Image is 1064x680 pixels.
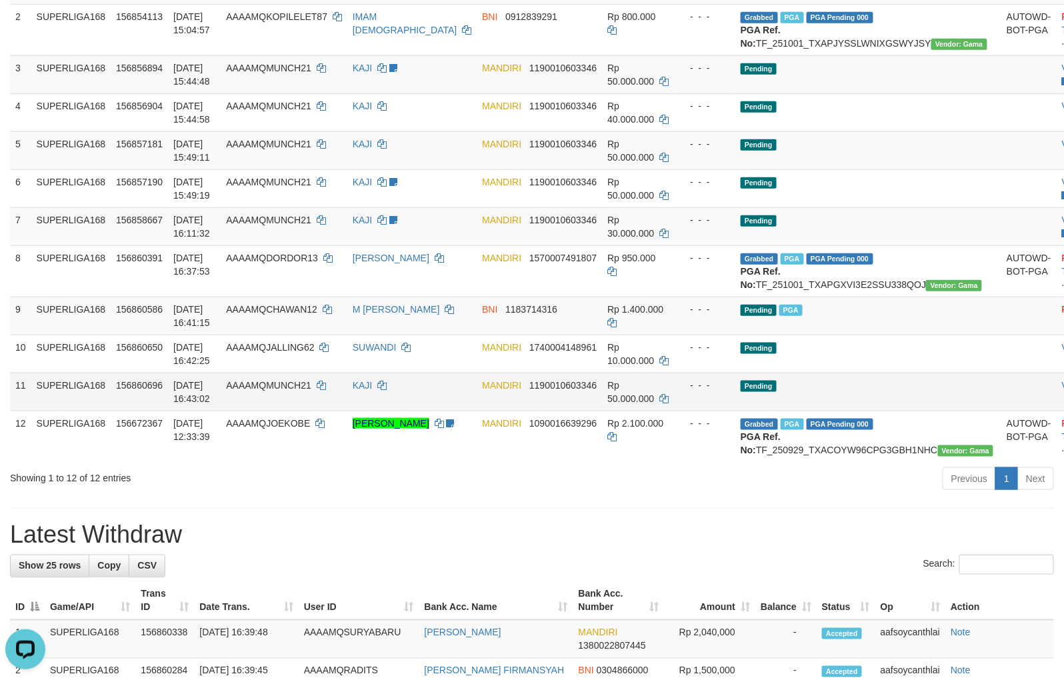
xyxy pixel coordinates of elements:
span: BNI [579,665,594,676]
span: 156854113 [116,11,163,22]
span: 156857190 [116,177,163,187]
a: Previous [943,467,996,490]
td: 8 [10,245,31,297]
label: Search: [923,555,1054,575]
td: AUTOWD-BOT-PGA [1001,4,1057,55]
span: Copy 0912839291 to clipboard [505,11,557,22]
span: MANDIRI [482,342,521,353]
span: Pending [741,139,777,151]
td: SUPERLIGA168 [31,373,111,411]
span: [DATE] 16:42:25 [173,342,210,366]
th: User ID: activate to sort column ascending [299,582,419,620]
span: Grabbed [741,419,778,430]
span: Grabbed [741,12,778,23]
span: BNI [482,304,497,315]
span: AAAAMQMUNCH21 [226,139,311,149]
td: AUTOWD-BOT-PGA [1001,411,1057,462]
span: 156856904 [116,101,163,111]
span: AAAAMQJALLING62 [226,342,314,353]
span: Grabbed [741,253,778,265]
span: CSV [137,561,157,571]
span: MANDIRI [579,627,618,638]
td: SUPERLIGA168 [31,411,111,462]
td: SUPERLIGA168 [31,335,111,373]
span: Pending [741,215,777,227]
span: [DATE] 16:37:53 [173,253,210,277]
div: - - - [679,175,730,189]
span: Rp 50.000.000 [607,139,654,163]
b: PGA Ref. No: [741,266,781,290]
h1: Latest Withdraw [10,522,1054,549]
span: Copy 1090016639296 to clipboard [529,418,597,429]
a: CSV [129,555,165,577]
td: 4 [10,93,31,131]
span: MANDIRI [482,177,521,187]
button: Open LiveChat chat widget [5,5,45,45]
span: Accepted [822,666,862,677]
span: MANDIRI [482,253,521,263]
span: AAAAMQMUNCH21 [226,215,311,225]
a: KAJI [353,380,373,391]
span: 156672367 [116,418,163,429]
td: TF_251001_TXAPJYSSLWNIXGSWYJSY [735,4,1001,55]
th: Trans ID: activate to sort column ascending [135,582,194,620]
span: Copy 0304866000 to clipboard [597,665,649,676]
span: Pending [741,305,777,316]
span: Copy 1190010603346 to clipboard [529,215,597,225]
a: Copy [89,555,129,577]
span: Copy 1190010603346 to clipboard [529,177,597,187]
span: Marked by aafsoycanthlai [781,253,804,265]
th: Op: activate to sort column ascending [875,582,946,620]
span: 156856894 [116,63,163,73]
span: AAAAMQMUNCH21 [226,63,311,73]
a: Note [951,665,971,676]
td: SUPERLIGA168 [45,620,135,659]
span: [DATE] 15:49:19 [173,177,210,201]
span: Rp 950.000 [607,253,655,263]
span: AAAAMQMUNCH21 [226,101,311,111]
span: [DATE] 15:49:11 [173,139,210,163]
div: Showing 1 to 12 of 12 entries [10,466,433,485]
span: Copy [97,561,121,571]
span: [DATE] 16:43:02 [173,380,210,404]
th: Date Trans.: activate to sort column ascending [194,582,298,620]
td: 11 [10,373,31,411]
td: 156860338 [135,620,194,659]
span: 156860650 [116,342,163,353]
span: PGA Pending [807,253,873,265]
a: [PERSON_NAME] [353,418,429,429]
a: M [PERSON_NAME] [353,304,440,315]
span: AAAAMQCHAWAN12 [226,304,317,315]
span: AAAAMQKOPILELET87 [226,11,327,22]
span: Copy 1740004148961 to clipboard [529,342,597,353]
td: 12 [10,411,31,462]
a: 1 [995,467,1018,490]
td: 1 [10,620,45,659]
td: SUPERLIGA168 [31,169,111,207]
span: AAAAMQMUNCH21 [226,380,311,391]
input: Search: [959,555,1054,575]
span: [DATE] 15:44:48 [173,63,210,87]
span: Accepted [822,628,862,639]
span: Pending [741,63,777,75]
td: AUTOWD-BOT-PGA [1001,245,1057,297]
span: 156860586 [116,304,163,315]
span: Rp 50.000.000 [607,380,654,404]
a: KAJI [353,63,373,73]
td: Rp 2,040,000 [664,620,755,659]
td: 3 [10,55,31,93]
td: TF_251001_TXAPGXVI3E2SSU338QOJ [735,245,1001,297]
div: - - - [679,10,730,23]
b: PGA Ref. No: [741,25,781,49]
span: Rp 1.400.000 [607,304,663,315]
span: Copy 1190010603346 to clipboard [529,139,597,149]
th: Amount: activate to sort column ascending [664,582,755,620]
span: Pending [741,343,777,354]
th: Bank Acc. Number: activate to sort column ascending [573,582,664,620]
a: SUWANDI [353,342,397,353]
div: - - - [679,99,730,113]
td: 10 [10,335,31,373]
td: 9 [10,297,31,335]
a: Show 25 rows [10,555,89,577]
a: KAJI [353,215,373,225]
